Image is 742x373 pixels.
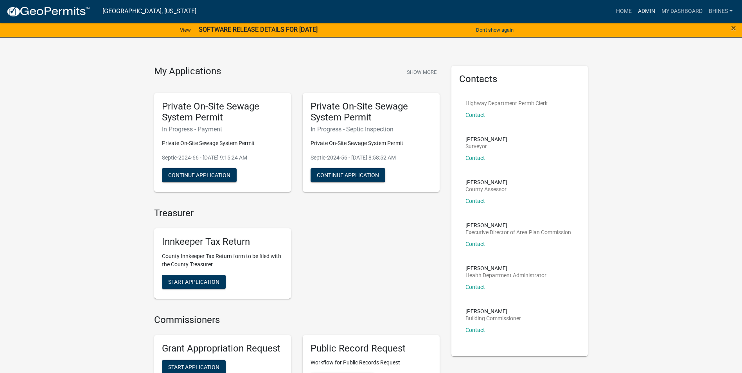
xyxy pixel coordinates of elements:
[162,139,283,147] p: Private On-Site Sewage System Permit
[465,143,507,149] p: Surveyor
[162,275,226,289] button: Start Application
[465,186,507,192] p: County Assessor
[162,252,283,269] p: County Innkeeper Tax Return form to be filed with the County Treasurer
[465,100,548,106] p: Highway Department Permit Clerk
[635,4,658,19] a: Admin
[613,4,635,19] a: Home
[465,316,521,321] p: Building Commissioner
[465,265,546,271] p: [PERSON_NAME]
[465,241,485,247] a: Contact
[465,230,571,235] p: Executive Director of Area Plan Commission
[311,359,432,367] p: Workflow for Public Records Request
[465,198,485,204] a: Contact
[465,112,485,118] a: Contact
[162,101,283,124] h5: Private On-Site Sewage System Permit
[658,4,706,19] a: My Dashboard
[162,126,283,133] h6: In Progress - Payment
[168,364,219,370] span: Start Application
[731,23,736,34] span: ×
[465,179,507,185] p: [PERSON_NAME]
[459,74,580,85] h5: Contacts
[162,154,283,162] p: Septic-2024-66 - [DATE] 9:15:24 AM
[102,5,196,18] a: [GEOGRAPHIC_DATA], [US_STATE]
[731,23,736,33] button: Close
[465,308,521,314] p: [PERSON_NAME]
[311,343,432,354] h5: Public Record Request
[154,208,440,219] h4: Treasurer
[311,154,432,162] p: Septic-2024-56 - [DATE] 8:58:52 AM
[311,168,385,182] button: Continue Application
[162,343,283,354] h5: Grant Appropriation Request
[465,273,546,278] p: Health Department Administrator
[473,23,517,36] button: Don't show again
[404,66,440,79] button: Show More
[311,101,432,124] h5: Private On-Site Sewage System Permit
[465,155,485,161] a: Contact
[168,278,219,285] span: Start Application
[311,126,432,133] h6: In Progress - Septic Inspection
[465,222,571,228] p: [PERSON_NAME]
[162,168,237,182] button: Continue Application
[706,4,736,19] a: bhines
[154,314,440,326] h4: Commissioners
[465,327,485,333] a: Contact
[311,139,432,147] p: Private On-Site Sewage System Permit
[465,136,507,142] p: [PERSON_NAME]
[177,23,194,36] a: View
[465,284,485,290] a: Contact
[154,66,221,77] h4: My Applications
[162,236,283,247] h5: Innkeeper Tax Return
[199,26,318,33] strong: SOFTWARE RELEASE DETAILS FOR [DATE]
